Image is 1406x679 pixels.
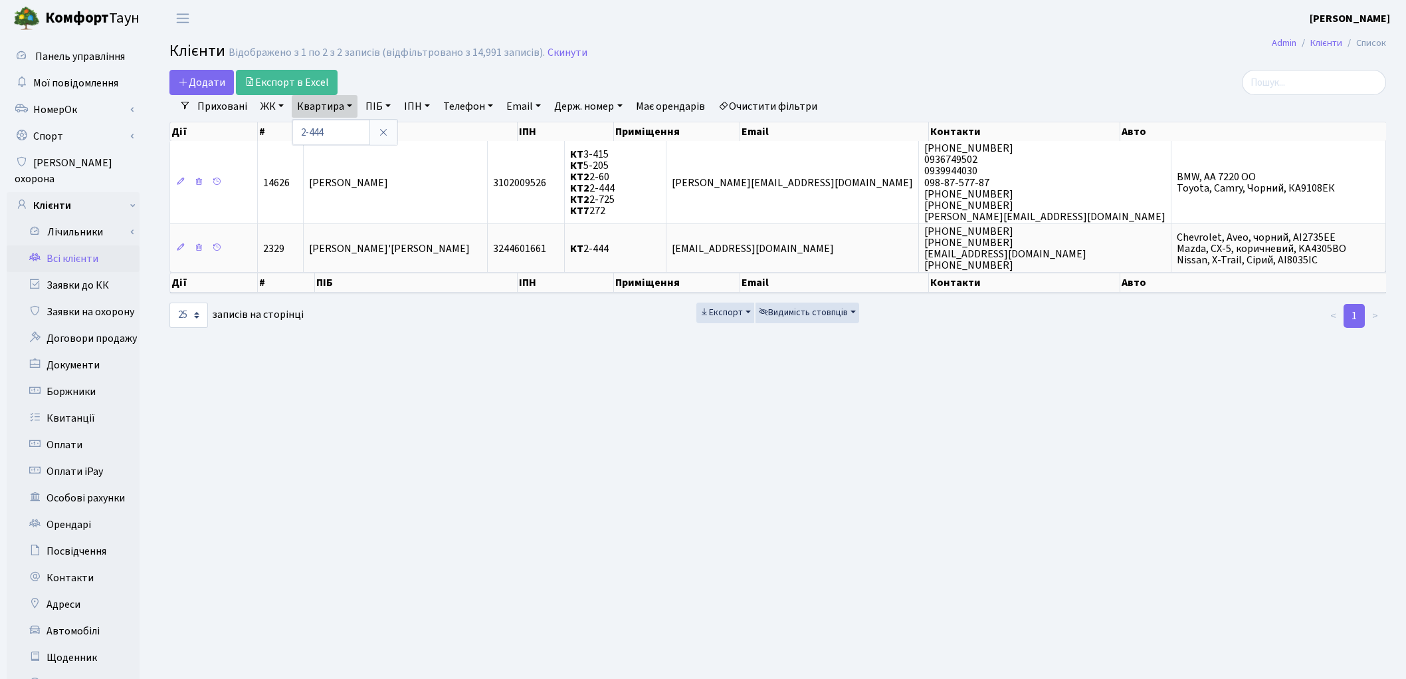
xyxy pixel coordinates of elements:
b: КТ2 [570,181,589,196]
img: logo.png [13,5,40,32]
div: Відображено з 1 по 2 з 2 записів (відфільтровано з 14,991 записів). [229,47,545,59]
a: Має орендарів [631,95,710,118]
th: Email [740,122,929,141]
a: Щоденник [7,644,140,671]
th: ПІБ [315,273,518,293]
th: Контакти [929,122,1120,141]
a: Держ. номер [549,95,627,118]
span: Chevrolet, Aveo, чорний, AI2735EE Mazda, СХ-5, коричневий, KA4305BO Nissan, X-Trail, Сірий, AI8035IC [1177,230,1346,267]
a: Орендарі [7,511,140,538]
a: Боржники [7,378,140,405]
a: Оплати [7,432,140,458]
a: Очистити фільтри [713,95,823,118]
b: КТ2 [570,192,589,207]
a: Автомобілі [7,618,140,644]
b: КТ7 [570,204,589,218]
span: Панель управління [35,49,125,64]
span: Клієнти [169,39,225,63]
label: записів на сторінці [169,303,304,328]
span: Мої повідомлення [33,76,118,90]
th: ІПН [518,273,614,293]
b: Комфорт [45,7,109,29]
a: Контакти [7,565,140,591]
span: 14626 [263,176,290,190]
a: Договори продажу [7,325,140,352]
a: Заявки на охорону [7,299,140,325]
b: КТ [570,158,583,173]
a: Клієнти [7,192,140,219]
th: ПІБ [315,122,518,141]
th: Приміщення [614,273,740,293]
input: Пошук... [1242,70,1386,95]
li: Список [1342,36,1386,51]
a: Заявки до КК [7,272,140,299]
span: [PERSON_NAME]'[PERSON_NAME] [309,241,470,256]
span: 2329 [263,241,284,256]
a: Оплати iPay [7,458,140,485]
a: Квартира [292,95,357,118]
span: Таун [45,7,140,30]
a: Адреси [7,591,140,618]
a: 1 [1344,304,1365,328]
th: ІПН [518,122,614,141]
a: Квитанції [7,405,140,432]
a: Приховані [192,95,252,118]
span: 3102009526 [493,176,546,190]
a: Спорт [7,123,140,150]
a: [PERSON_NAME] [1310,11,1390,27]
b: КТ [570,147,583,162]
a: Клієнти [1310,36,1342,50]
th: Авто [1120,273,1387,293]
button: Експорт [696,303,754,323]
b: [PERSON_NAME] [1310,11,1390,26]
span: 3244601661 [493,241,546,256]
a: Лічильники [15,219,140,245]
a: Панель управління [7,43,140,70]
span: [EMAIL_ADDRESS][DOMAIN_NAME] [672,241,834,256]
span: 2-444 [570,241,609,256]
a: НомерОк [7,96,140,123]
button: Переключити навігацію [166,7,199,29]
a: [PERSON_NAME] охорона [7,150,140,192]
span: [PHONE_NUMBER] 0936749502 0939944030 098-87-577-87 [PHONE_NUMBER] [PHONE_NUMBER] [PERSON_NAME][EM... [924,141,1165,224]
span: Видимість стовпців [759,306,848,319]
a: Email [501,95,546,118]
span: 3-415 5-205 2-60 2-444 2-725 272 [570,147,615,219]
button: Видимість стовпців [755,303,859,323]
a: Всі клієнти [7,245,140,272]
a: Телефон [438,95,498,118]
a: Admin [1272,36,1296,50]
span: [PHONE_NUMBER] [PHONE_NUMBER] [EMAIL_ADDRESS][DOMAIN_NAME] [PHONE_NUMBER] [924,224,1086,273]
a: ЖК [255,95,289,118]
a: Скинути [548,47,587,59]
span: BMW, АА 7220 ОО Toyota, Camry, Чорний, КА9108ЕК [1177,170,1335,196]
a: Експорт в Excel [236,70,338,95]
span: [PERSON_NAME][EMAIL_ADDRESS][DOMAIN_NAME] [672,176,913,190]
th: Контакти [929,273,1120,293]
select: записів на сторінці [169,303,208,328]
th: # [258,273,314,293]
th: # [258,122,314,141]
a: ІПН [399,95,435,118]
th: Дії [170,273,258,293]
a: Мої повідомлення [7,70,140,96]
th: Дії [170,122,258,141]
a: Документи [7,352,140,378]
span: [PERSON_NAME] [309,176,388,190]
span: Додати [178,75,225,90]
b: КТ [570,241,583,256]
nav: breadcrumb [1252,29,1406,57]
th: Авто [1120,122,1387,141]
a: Додати [169,70,234,95]
b: КТ2 [570,170,589,184]
th: Email [740,273,929,293]
a: Посвідчення [7,538,140,565]
a: ПІБ [360,95,396,118]
span: Експорт [700,306,743,319]
a: Особові рахунки [7,485,140,511]
th: Приміщення [614,122,740,141]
